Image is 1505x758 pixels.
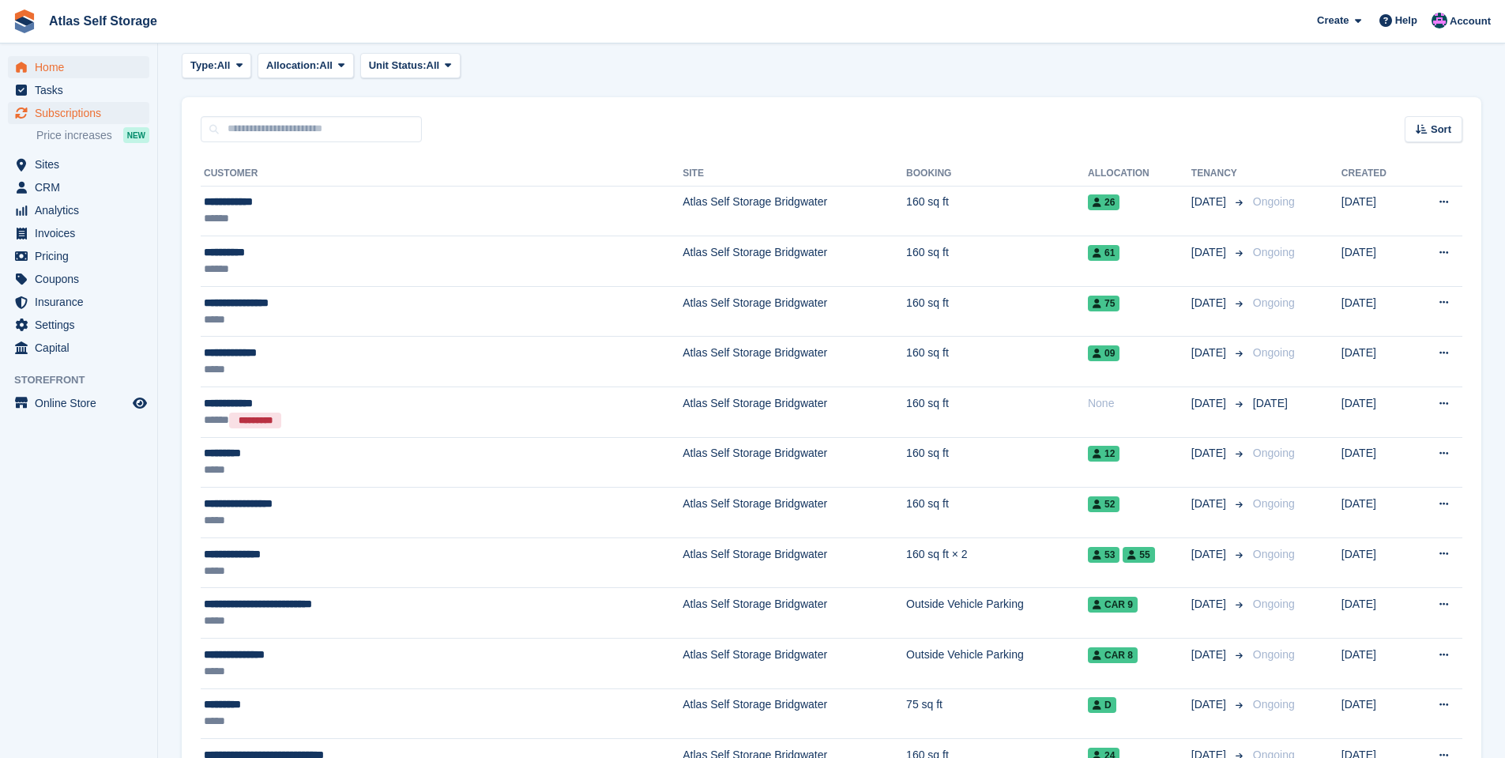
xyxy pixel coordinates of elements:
span: Ongoing [1253,346,1295,359]
button: Type: All [182,53,251,79]
span: Account [1450,13,1491,29]
div: NEW [123,127,149,143]
span: Invoices [35,222,130,244]
a: menu [8,291,149,313]
span: Type: [190,58,217,74]
a: Price increases NEW [36,126,149,144]
span: 52 [1088,496,1119,512]
span: Settings [35,314,130,336]
span: 61 [1088,245,1119,261]
span: Subscriptions [35,102,130,124]
a: menu [8,153,149,175]
span: Allocation: [266,58,319,74]
a: menu [8,392,149,414]
td: [DATE] [1341,437,1411,488]
span: [DATE] [1253,397,1288,409]
span: [DATE] [1191,496,1229,512]
a: Atlas Self Storage [43,8,164,34]
span: Coupons [35,268,130,290]
span: D [1088,697,1116,713]
span: Sites [35,153,130,175]
th: Created [1341,161,1411,187]
span: Storefront [14,372,157,388]
span: Ongoing [1253,698,1295,711]
span: All [217,58,231,74]
td: [DATE] [1341,537,1411,588]
td: Atlas Self Storage Bridgwater [683,236,906,287]
a: menu [8,268,149,290]
span: [DATE] [1191,647,1229,663]
span: 55 [1123,547,1154,563]
th: Site [683,161,906,187]
span: [DATE] [1191,345,1229,361]
td: Atlas Self Storage Bridgwater [683,387,906,438]
div: None [1088,395,1191,412]
button: Unit Status: All [360,53,461,79]
td: Atlas Self Storage Bridgwater [683,537,906,588]
td: 75 sq ft [906,688,1088,739]
td: Atlas Self Storage Bridgwater [683,337,906,387]
span: All [319,58,333,74]
span: Home [35,56,130,78]
td: Atlas Self Storage Bridgwater [683,488,906,538]
span: 09 [1088,345,1119,361]
span: Pricing [35,245,130,267]
span: [DATE] [1191,546,1229,563]
span: [DATE] [1191,244,1229,261]
span: Insurance [35,291,130,313]
td: [DATE] [1341,337,1411,387]
td: Atlas Self Storage Bridgwater [683,186,906,236]
td: [DATE] [1341,186,1411,236]
span: [DATE] [1191,194,1229,210]
span: [DATE] [1191,696,1229,713]
span: Car 9 [1088,597,1138,613]
td: 160 sq ft [906,286,1088,337]
span: Create [1317,13,1349,28]
td: 160 sq ft [906,337,1088,387]
span: Price increases [36,128,112,143]
th: Booking [906,161,1088,187]
td: Atlas Self Storage Bridgwater [683,688,906,739]
span: Ongoing [1253,548,1295,560]
th: Allocation [1088,161,1191,187]
th: Customer [201,161,683,187]
a: menu [8,102,149,124]
a: menu [8,176,149,198]
span: Sort [1431,122,1451,138]
span: Ongoing [1253,497,1295,510]
span: Ongoing [1253,447,1295,459]
a: menu [8,245,149,267]
td: 160 sq ft [906,437,1088,488]
span: Ongoing [1253,598,1295,610]
span: 75 [1088,296,1119,311]
span: [DATE] [1191,395,1229,412]
td: [DATE] [1341,286,1411,337]
td: Outside Vehicle Parking [906,639,1088,689]
td: 160 sq ft [906,387,1088,438]
td: Atlas Self Storage Bridgwater [683,286,906,337]
span: All [427,58,440,74]
td: [DATE] [1341,688,1411,739]
td: Atlas Self Storage Bridgwater [683,588,906,639]
a: Preview store [130,394,149,413]
span: 53 [1088,547,1119,563]
td: [DATE] [1341,488,1411,538]
td: [DATE] [1341,387,1411,438]
span: [DATE] [1191,295,1229,311]
td: [DATE] [1341,639,1411,689]
span: Ongoing [1253,648,1295,661]
span: Analytics [35,199,130,221]
a: menu [8,222,149,244]
span: Ongoing [1253,195,1295,208]
a: menu [8,79,149,101]
td: [DATE] [1341,236,1411,287]
td: 160 sq ft × 2 [906,537,1088,588]
button: Allocation: All [258,53,354,79]
td: Atlas Self Storage Bridgwater [683,437,906,488]
td: Atlas Self Storage Bridgwater [683,639,906,689]
span: Unit Status: [369,58,427,74]
td: 160 sq ft [906,488,1088,538]
td: [DATE] [1341,588,1411,639]
span: Capital [35,337,130,359]
td: 160 sq ft [906,236,1088,287]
